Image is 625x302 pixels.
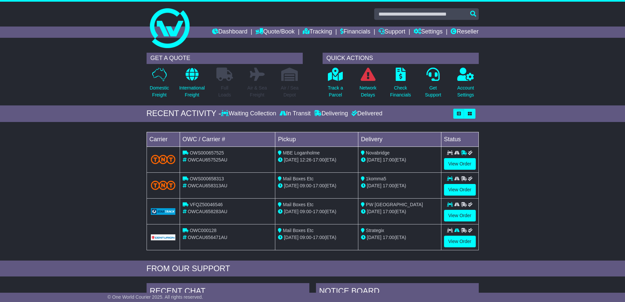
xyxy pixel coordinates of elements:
span: OWCAU658283AU [188,209,227,214]
span: 17:00 [383,209,394,214]
span: 17:00 [313,183,325,188]
img: GetCarrierServiceLogo [151,234,176,240]
span: 1komma5 [366,176,386,181]
p: Air & Sea Freight [247,85,267,98]
a: InternationalFreight [179,67,205,102]
div: Delivered [350,110,382,117]
span: [DATE] [284,183,298,188]
p: Track a Parcel [328,85,343,98]
span: Mail Boxes Etc [283,202,314,207]
a: AccountSettings [457,67,474,102]
a: Tracking [303,27,332,38]
div: (ETA) [361,156,438,163]
div: - (ETA) [278,156,355,163]
td: Status [441,132,478,147]
p: Account Settings [457,85,474,98]
a: Financials [340,27,370,38]
span: 17:00 [313,235,325,240]
span: Strategix [366,228,384,233]
div: - (ETA) [278,208,355,215]
a: Support [379,27,405,38]
p: Full Loads [216,85,233,98]
span: 17:00 [383,157,394,162]
p: Network Delays [359,85,376,98]
a: Reseller [451,27,478,38]
span: VFQZ50046546 [190,202,223,207]
p: Air / Sea Depot [281,85,299,98]
td: Delivery [358,132,441,147]
span: Mail Boxes Etc [283,176,314,181]
span: [DATE] [367,183,381,188]
p: Check Financials [390,85,411,98]
span: [DATE] [284,157,298,162]
td: Carrier [147,132,180,147]
a: View Order [444,184,476,196]
span: 17:00 [313,157,325,162]
span: [DATE] [367,235,381,240]
span: OWCAU656471AU [188,235,227,240]
p: Domestic Freight [150,85,169,98]
a: View Order [444,210,476,221]
img: TNT_Domestic.png [151,181,176,190]
span: Novabridge [366,150,390,155]
span: MBE Loganholme [283,150,320,155]
p: International Freight [179,85,205,98]
a: View Order [444,236,476,247]
div: (ETA) [361,182,438,189]
a: View Order [444,158,476,170]
div: GET A QUOTE [147,53,303,64]
span: 09:00 [300,209,311,214]
span: Mail Boxes Etc [283,228,314,233]
div: Delivering [312,110,350,117]
div: RECENT ACTIVITY - [147,109,221,118]
div: FROM OUR SUPPORT [147,264,479,273]
div: Waiting Collection [221,110,278,117]
a: GetSupport [424,67,441,102]
td: OWC / Carrier # [180,132,275,147]
td: Pickup [275,132,358,147]
span: [DATE] [367,157,381,162]
span: [DATE] [367,209,381,214]
div: In Transit [278,110,312,117]
a: CheckFinancials [390,67,411,102]
a: Dashboard [212,27,247,38]
a: NetworkDelays [359,67,377,102]
span: OWC000128 [190,228,216,233]
img: GetCarrierServiceLogo [151,208,176,215]
span: OWCAU657525AU [188,157,227,162]
img: TNT_Domestic.png [151,155,176,164]
a: Quote/Book [255,27,294,38]
div: (ETA) [361,234,438,241]
div: NOTICE BOARD [316,283,479,301]
span: [DATE] [284,209,298,214]
a: Settings [414,27,443,38]
a: DomesticFreight [149,67,169,102]
p: Get Support [425,85,441,98]
div: - (ETA) [278,182,355,189]
span: OWS000657525 [190,150,224,155]
span: 09:00 [300,183,311,188]
span: © One World Courier 2025. All rights reserved. [108,294,203,300]
span: [DATE] [284,235,298,240]
span: 12:26 [300,157,311,162]
span: 17:00 [383,235,394,240]
span: 17:00 [383,183,394,188]
div: - (ETA) [278,234,355,241]
span: PW [GEOGRAPHIC_DATA] [366,202,423,207]
div: RECENT CHAT [147,283,309,301]
a: Track aParcel [328,67,343,102]
span: 09:00 [300,235,311,240]
span: 17:00 [313,209,325,214]
span: OWCAU658313AU [188,183,227,188]
div: QUICK ACTIONS [323,53,479,64]
span: OWS000658313 [190,176,224,181]
div: (ETA) [361,208,438,215]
